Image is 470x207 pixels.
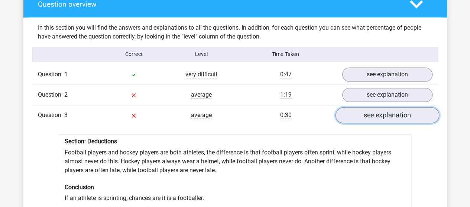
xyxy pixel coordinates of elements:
[64,91,68,98] span: 2
[168,50,235,58] div: Level
[191,111,212,119] span: average
[342,67,432,81] a: see explanation
[280,91,292,99] span: 1:19
[235,50,336,58] div: Time Taken
[38,70,64,79] span: Question
[191,91,212,99] span: average
[32,23,438,41] div: In this section you will find the answers and explanations to all the questions. In addition, for...
[335,107,439,123] a: see explanation
[280,111,292,119] span: 0:30
[65,137,406,144] h6: Section: Deductions
[185,71,217,78] span: very difficult
[100,50,168,58] div: Correct
[38,111,64,120] span: Question
[65,183,406,190] h6: Conclusion
[342,88,432,102] a: see explanation
[64,71,68,78] span: 1
[38,90,64,99] span: Question
[280,71,292,78] span: 0:47
[64,111,68,118] span: 3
